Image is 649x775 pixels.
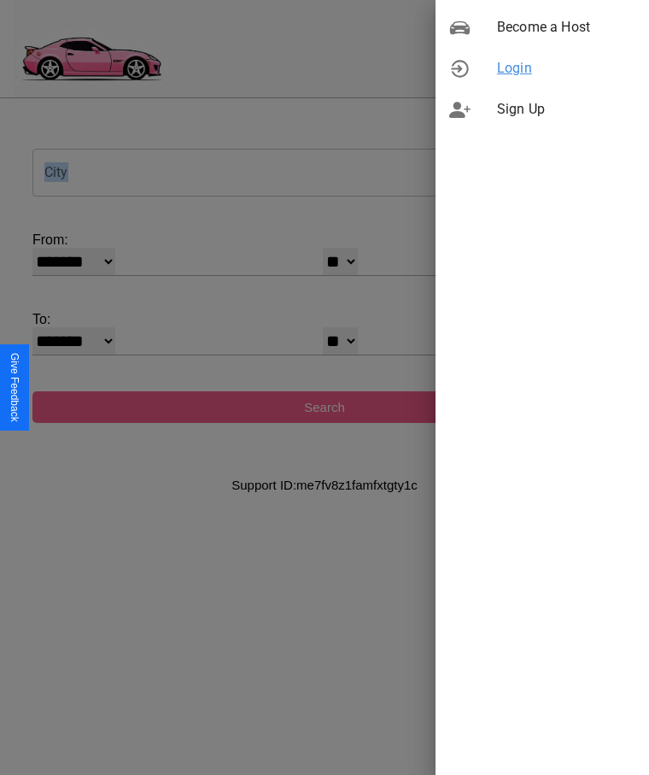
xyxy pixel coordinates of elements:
div: Sign Up [436,89,649,130]
div: Give Feedback [9,353,20,422]
span: Login [497,58,635,79]
div: Become a Host [436,7,649,48]
span: Sign Up [497,99,635,120]
span: Become a Host [497,17,635,38]
div: Login [436,48,649,89]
